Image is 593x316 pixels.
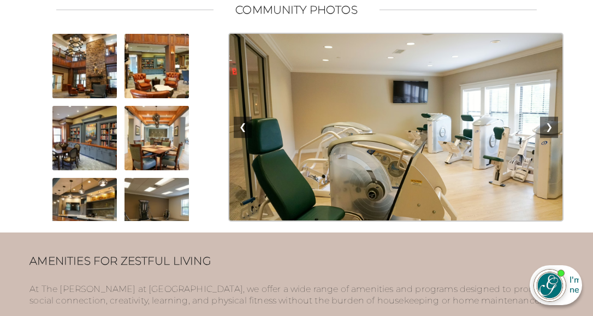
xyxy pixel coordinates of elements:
[534,270,566,301] img: avatar
[29,254,563,267] h2: Amenities for Zestful Living
[540,117,558,138] button: Next Image
[234,117,252,138] button: Previous Image
[235,3,358,16] h2: Community Photos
